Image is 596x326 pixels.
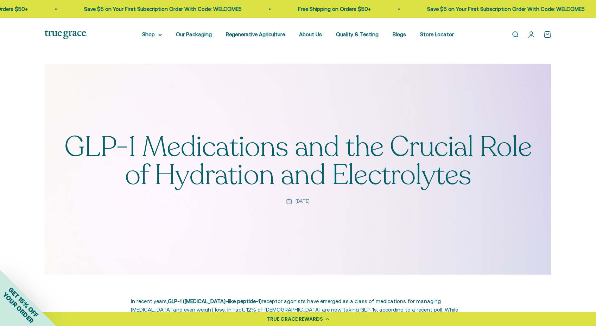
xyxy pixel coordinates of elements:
[426,5,584,13] p: Save $5 on Your First Subscription Order With Code: WELCOME5
[45,64,551,275] img: GLP-1 Medications and the Crucial Role of Hydration and Electrolytes
[297,6,370,12] a: Free Shipping on Orders $50+
[83,5,241,13] p: Save $5 on Your First Subscription Order With Code: WELCOME5
[62,133,534,189] h1: GLP-1 Medications and the Crucial Role of Hydration and Electrolytes
[1,291,35,325] span: YOUR ORDER
[176,31,212,37] a: Our Packaging
[393,31,406,37] a: Blogs
[336,31,379,37] a: Quality & Testing
[226,31,285,37] a: Regenerative Agriculture
[7,286,40,319] span: GET 15% OFF
[420,31,454,37] a: Store Locator
[168,298,262,304] b: GLP-1 ([MEDICAL_DATA]-like peptide-1)
[267,315,323,323] div: TRUE GRACE REWARDS
[296,198,310,205] time: [DATE]
[299,31,322,37] a: About Us
[142,30,162,39] summary: Shop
